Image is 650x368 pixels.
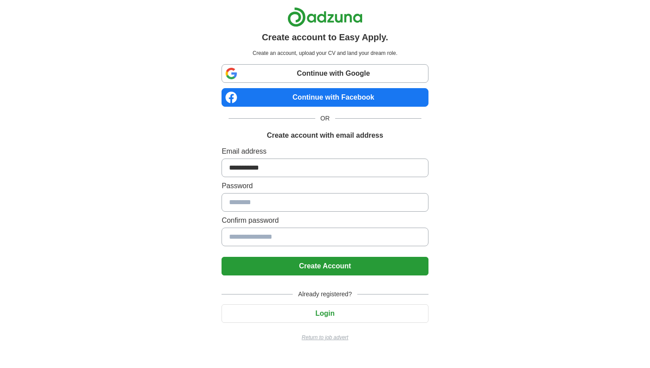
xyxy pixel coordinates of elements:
span: Already registered? [293,290,357,299]
label: Email address [222,146,428,157]
span: OR [315,114,335,123]
a: Continue with Google [222,64,428,83]
button: Login [222,304,428,323]
p: Create an account, upload your CV and land your dream role. [223,49,426,57]
img: Adzuna logo [287,7,363,27]
h1: Create account with email address [267,130,383,141]
button: Create Account [222,257,428,275]
a: Login [222,310,428,317]
h1: Create account to Easy Apply. [262,31,388,44]
label: Confirm password [222,215,428,226]
a: Continue with Facebook [222,88,428,107]
label: Password [222,181,428,191]
a: Return to job advert [222,333,428,341]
